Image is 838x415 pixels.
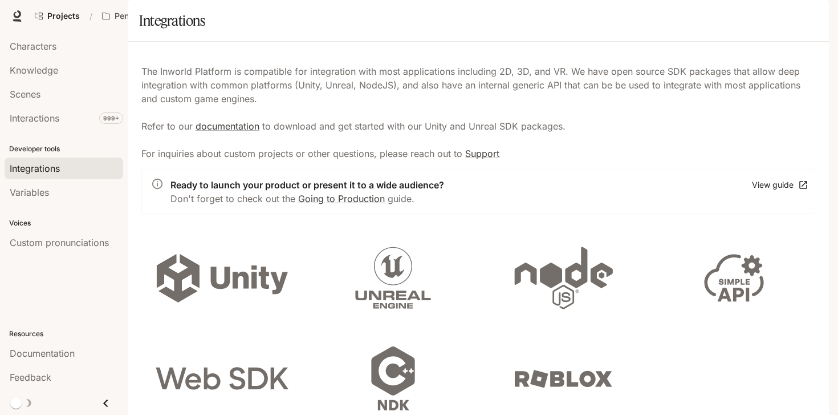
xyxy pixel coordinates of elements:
a: Support [465,148,499,159]
p: The Inworld Platform is compatible for integration with most applications including 2D, 3D, and V... [141,65,815,160]
p: Ready to launch your product or present it to a wide audience? [170,178,444,192]
a: View guide [749,176,810,195]
button: Open workspace menu [97,5,196,27]
a: Going to Production [298,193,385,204]
a: documentation [196,120,259,132]
h1: Integrations [139,9,205,32]
div: / [85,10,97,22]
p: Don't forget to check out the guide. [170,192,444,206]
div: View guide [752,178,794,192]
span: Projects [47,11,80,21]
p: Pen Pals [Production] [115,11,178,21]
a: Go to projects [30,5,85,27]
